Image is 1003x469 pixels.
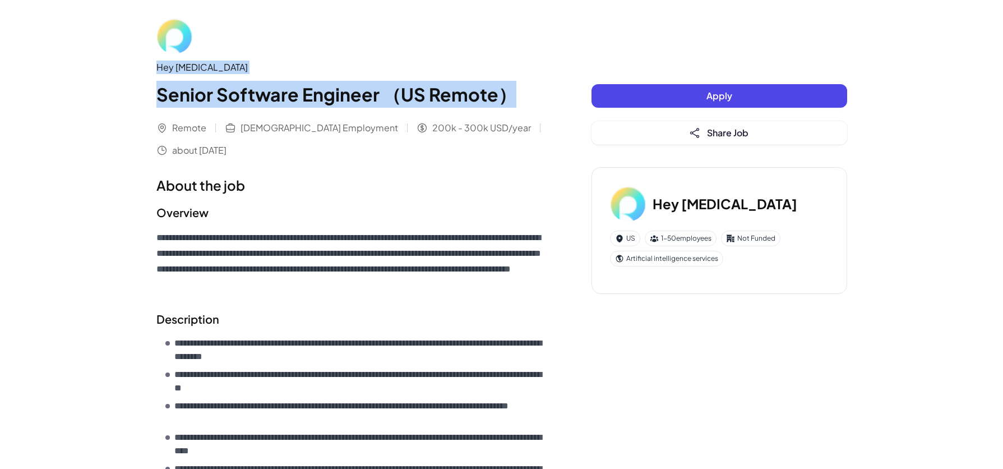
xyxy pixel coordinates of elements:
[721,231,780,246] div: Not Funded
[645,231,717,246] div: 1-50 employees
[156,18,192,54] img: He
[706,90,732,102] span: Apply
[610,251,723,266] div: Artificial intelligence services
[591,84,847,108] button: Apply
[172,121,206,135] span: Remote
[610,231,640,246] div: US
[707,127,748,139] span: Share Job
[156,311,547,328] h2: Description
[156,81,547,108] h1: Senior Software Engineer （US Remote）
[241,121,398,135] span: [DEMOGRAPHIC_DATA] Employment
[432,121,531,135] span: 200k - 300k USD/year
[156,204,547,221] h2: Overview
[591,121,847,145] button: Share Job
[156,61,547,74] div: Hey [MEDICAL_DATA]
[156,175,547,195] h1: About the job
[610,186,646,222] img: He
[172,144,227,157] span: about [DATE]
[653,194,797,214] h3: Hey [MEDICAL_DATA]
